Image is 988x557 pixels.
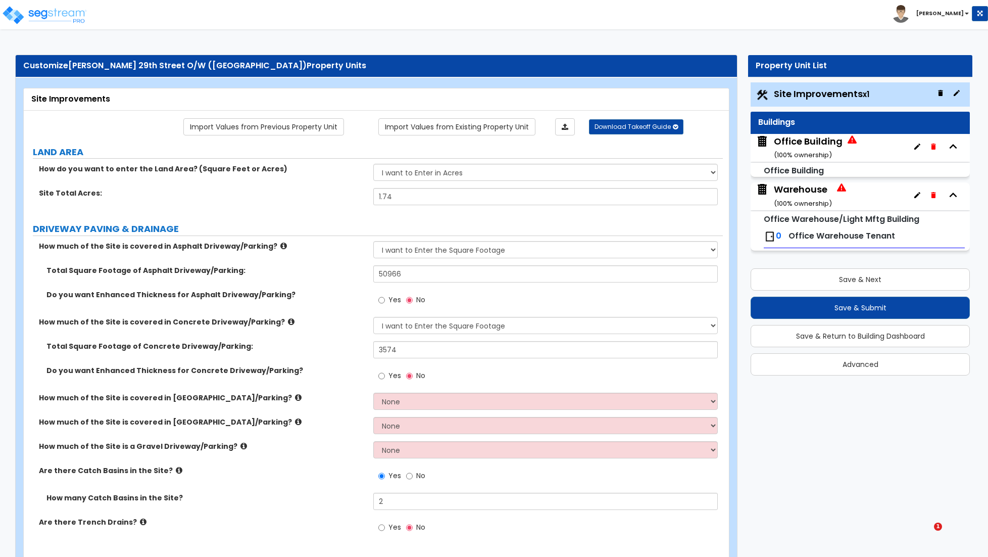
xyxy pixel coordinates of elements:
i: click for more info! [176,467,182,474]
i: click for more info! [288,318,294,326]
label: Are there Trench Drains? [39,517,366,527]
img: logo_pro_r.png [2,5,87,25]
small: Office Building [764,165,824,176]
span: Download Takeoff Guide [595,122,671,131]
button: Save & Next [751,268,970,291]
button: Download Takeoff Guide [589,119,683,134]
label: How much of the Site is covered in [GEOGRAPHIC_DATA]/Parking? [39,393,366,403]
img: building.svg [756,135,769,148]
label: Do you want Enhanced Thickness for Concrete Driveway/Parking? [46,365,366,376]
i: click for more info! [140,518,146,526]
input: Yes [378,370,385,382]
label: Are there Catch Basins in the Site? [39,466,366,476]
label: How much of the Site is a Gravel Driveway/Parking? [39,441,366,451]
span: [PERSON_NAME] 29th Street O/W ([GEOGRAPHIC_DATA]) [68,60,307,71]
input: Yes [378,471,385,482]
span: Office Warehouse Tenant [788,230,895,242]
label: How much of the Site is covered in Concrete Driveway/Parking? [39,317,366,327]
span: 1 [934,523,942,531]
span: Office Building [756,135,857,161]
i: click for more info! [295,394,302,401]
span: Yes [388,471,401,481]
a: Import the dynamic attribute values from existing properties. [378,118,535,135]
input: No [406,370,413,382]
label: How much of the Site is covered in Asphalt Driveway/Parking? [39,241,366,251]
span: Site Improvements [774,87,869,100]
label: DRIVEWAY PAVING & DRAINAGE [33,222,723,236]
img: avatar.png [892,5,910,23]
a: Import the dynamic attributes value through Excel sheet [555,118,575,135]
label: Total Square Footage of Asphalt Driveway/Parking: [46,265,366,275]
span: Yes [388,522,401,532]
img: Construction.png [756,88,769,102]
span: Yes [388,370,401,381]
button: Save & Submit [751,297,970,319]
label: Site Total Acres: [39,188,366,198]
input: Yes [378,295,385,306]
label: How do you want to enter the Land Area? (Square Feet or Acres) [39,164,366,174]
span: Warehouse [756,183,846,209]
button: Save & Return to Building Dashboard [751,325,970,347]
div: Customize Property Units [23,60,729,72]
small: x1 [863,89,869,100]
img: building.svg [756,183,769,196]
input: No [406,471,413,482]
div: Warehouse [774,183,832,209]
img: door.png [764,230,776,243]
span: No [416,522,425,532]
input: No [406,295,413,306]
i: click for more info! [295,418,302,426]
label: How many Catch Basins in the Site? [46,493,366,503]
span: No [416,370,425,381]
a: Import the dynamic attribute values from previous properties. [183,118,344,135]
label: Total Square Footage of Concrete Driveway/Parking: [46,341,366,351]
small: ( 100 % ownership) [774,150,832,160]
i: click for more info! [240,442,247,450]
span: No [416,471,425,481]
i: click for more info! [280,242,287,250]
small: ( 100 % ownership) [774,199,832,208]
div: Buildings [758,117,962,128]
small: Office Warehouse/Light Mftg Building [764,213,919,225]
b: [PERSON_NAME] [916,10,964,17]
button: Advanced [751,353,970,376]
input: Yes [378,522,385,533]
span: No [416,295,425,305]
div: Site Improvements [31,94,721,105]
iframe: Intercom live chat [913,523,937,547]
input: No [406,522,413,533]
div: Property Unit List [756,60,965,72]
label: How much of the Site is covered in [GEOGRAPHIC_DATA]/Parking? [39,417,366,427]
label: LAND AREA [33,146,723,159]
div: Office Building [774,135,843,161]
span: 0 [776,230,781,242]
span: Yes [388,295,401,305]
label: Do you want Enhanced Thickness for Asphalt Driveway/Parking? [46,290,366,300]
